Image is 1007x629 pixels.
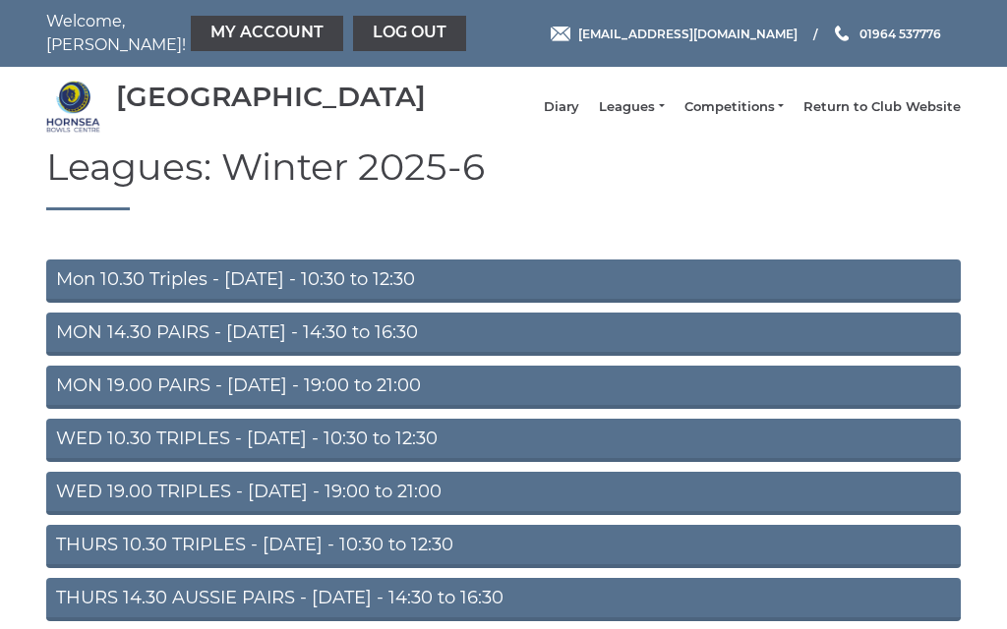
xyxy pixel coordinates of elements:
a: Diary [544,98,579,116]
nav: Welcome, [PERSON_NAME]! [46,10,410,57]
a: Log out [353,16,466,51]
a: Mon 10.30 Triples - [DATE] - 10:30 to 12:30 [46,259,961,303]
a: Competitions [684,98,784,116]
a: Return to Club Website [803,98,961,116]
a: Email [EMAIL_ADDRESS][DOMAIN_NAME] [551,25,798,43]
a: THURS 10.30 TRIPLES - [DATE] - 10:30 to 12:30 [46,525,961,568]
div: [GEOGRAPHIC_DATA] [116,82,426,112]
img: Email [551,27,570,41]
a: MON 19.00 PAIRS - [DATE] - 19:00 to 21:00 [46,366,961,409]
a: Leagues [599,98,664,116]
img: Hornsea Bowls Centre [46,80,100,134]
span: [EMAIL_ADDRESS][DOMAIN_NAME] [578,26,798,40]
span: 01964 537776 [859,26,941,40]
a: Phone us 01964 537776 [832,25,941,43]
a: THURS 14.30 AUSSIE PAIRS - [DATE] - 14:30 to 16:30 [46,578,961,621]
a: WED 19.00 TRIPLES - [DATE] - 19:00 to 21:00 [46,472,961,515]
img: Phone us [835,26,849,41]
a: My Account [191,16,343,51]
a: MON 14.30 PAIRS - [DATE] - 14:30 to 16:30 [46,313,961,356]
h1: Leagues: Winter 2025-6 [46,146,961,210]
a: WED 10.30 TRIPLES - [DATE] - 10:30 to 12:30 [46,419,961,462]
